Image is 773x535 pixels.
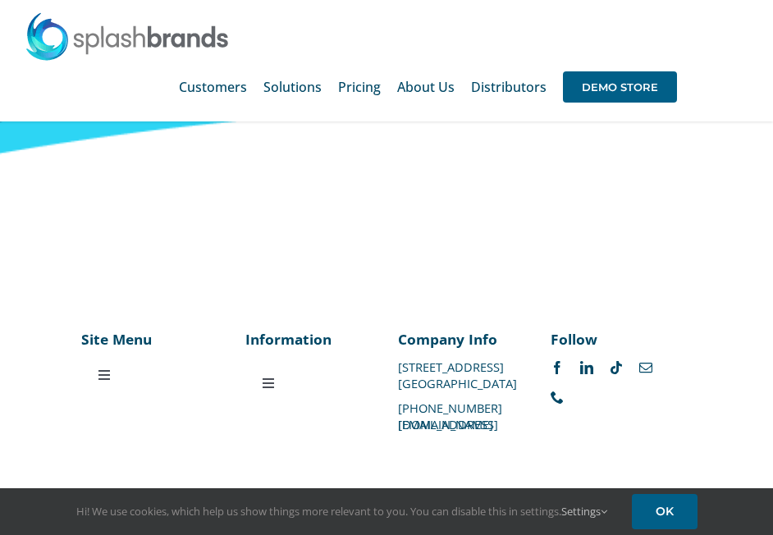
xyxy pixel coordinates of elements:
[580,361,593,374] a: linkedin
[179,80,247,94] span: Customers
[639,361,652,374] a: mail
[397,80,455,94] span: About Us
[179,61,698,113] nav: Main Menu Sticky
[551,391,564,404] a: phone
[471,61,547,113] a: Distributors
[179,61,247,113] a: Customers
[551,329,680,349] p: Follow
[551,361,564,374] a: facebook
[81,359,163,391] nav: Menu
[471,80,547,94] span: Distributors
[245,329,375,349] p: Information
[245,367,375,400] nav: Menu
[398,329,528,349] p: Company Info
[338,61,381,113] a: Pricing
[561,504,607,519] a: Settings
[263,80,322,94] span: Solutions
[610,361,623,374] a: tiktok
[25,11,230,61] img: SplashBrands.com Logo
[563,61,677,113] a: DEMO STORE
[563,71,677,103] span: DEMO STORE
[338,80,381,94] span: Pricing
[81,329,163,349] p: Site Menu
[632,494,698,529] a: OK
[76,504,607,519] span: Hi! We use cookies, which help us show things more relevant to you. You can disable this in setti...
